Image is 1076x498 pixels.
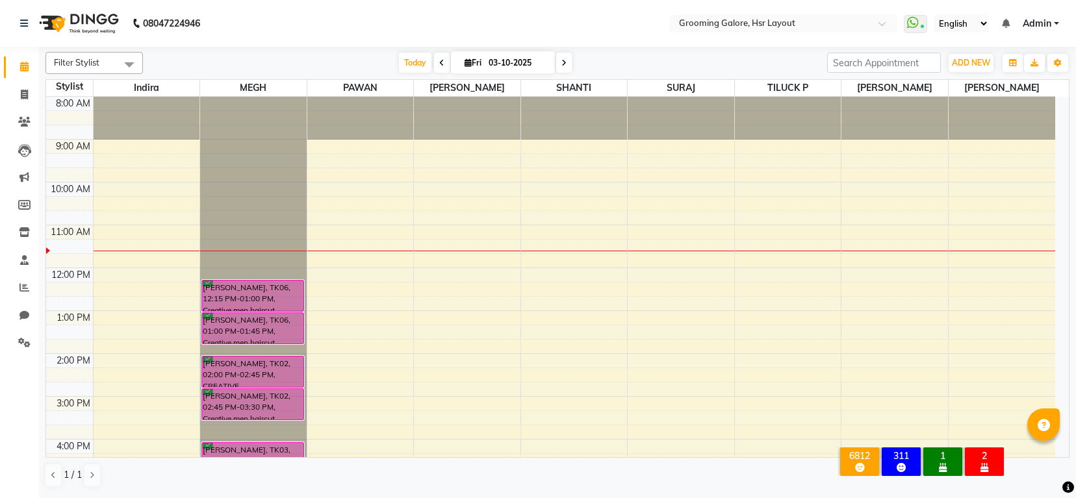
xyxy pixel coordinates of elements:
[53,97,93,110] div: 8:00 AM
[1023,17,1051,31] span: Admin
[884,450,918,462] div: 311
[48,225,93,239] div: 11:00 AM
[64,468,82,482] span: 1 / 1
[202,356,303,387] div: [PERSON_NAME], TK02, 02:00 PM-02:45 PM, CREATIVE [DEMOGRAPHIC_DATA] HAIRCUT
[49,268,93,282] div: 12:00 PM
[200,80,307,96] span: MEGH
[461,58,485,68] span: Fri
[202,443,303,473] div: [PERSON_NAME], TK03, 04:00 PM-04:45 PM, Creative men haircut
[54,397,93,410] div: 3:00 PM
[48,182,93,196] div: 10:00 AM
[94,80,200,96] span: Indira
[1021,446,1063,485] iframe: chat widget
[841,80,948,96] span: [PERSON_NAME]
[949,80,1055,96] span: [PERSON_NAME]
[33,5,122,42] img: logo
[952,58,990,68] span: ADD NEW
[53,140,93,153] div: 9:00 AM
[628,80,734,96] span: SURAJ
[202,389,303,419] div: [PERSON_NAME], TK02, 02:45 PM-03:30 PM, Creative men haircut
[521,80,628,96] span: SHANTI
[949,54,993,72] button: ADD NEW
[414,80,520,96] span: [PERSON_NAME]
[54,440,93,453] div: 4:00 PM
[399,53,431,73] span: Today
[827,53,941,73] input: Search Appointment
[307,80,414,96] span: PAWAN
[46,80,93,93] div: Stylist
[926,450,960,462] div: 1
[143,5,200,42] b: 08047224946
[202,280,303,311] div: [PERSON_NAME], TK06, 12:15 PM-01:00 PM, Creative men haircut
[54,311,93,325] div: 1:00 PM
[485,53,550,73] input: 2025-10-03
[202,313,303,343] div: [PERSON_NAME], TK06, 01:00 PM-01:45 PM, Creative men haircut
[735,80,841,96] span: TILUCK P
[54,57,99,68] span: Filter Stylist
[54,354,93,367] div: 2:00 PM
[967,450,1001,462] div: 2
[843,450,877,462] div: 6812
